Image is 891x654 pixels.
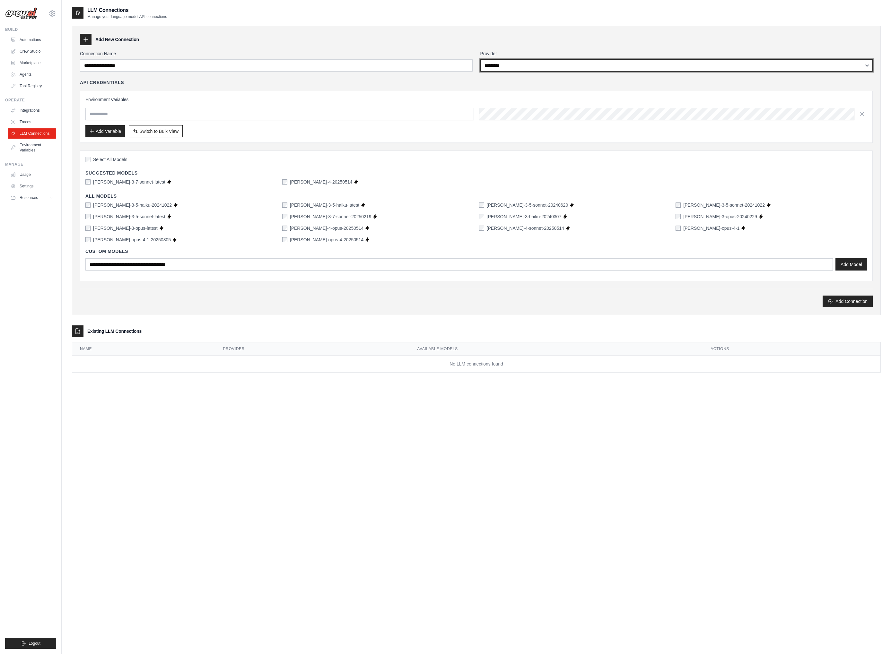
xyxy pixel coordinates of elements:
label: claude-3-haiku-20240307 [487,213,562,220]
h4: Suggested Models [85,170,867,176]
label: claude-opus-4-20250514 [290,237,364,243]
input: claude-3-opus-latest [85,226,91,231]
a: Marketplace [8,58,56,68]
input: claude-opus-4-1-20250805 [85,237,91,242]
input: claude-sonnet-4-20250514 [282,179,287,185]
label: claude-3-5-sonnet-20240620 [487,202,568,208]
input: claude-3-7-sonnet-latest [85,179,91,185]
input: claude-opus-4-20250514 [282,237,287,242]
div: Build [5,27,56,32]
input: claude-opus-4-1 [676,226,681,231]
h3: Add New Connection [95,36,139,43]
h4: Custom Models [85,248,867,254]
h3: Environment Variables [85,96,867,103]
div: Manage [5,162,56,167]
label: Connection Name [80,50,473,57]
label: claude-opus-4-1 [683,225,739,231]
input: claude-3-5-sonnet-20241022 [676,202,681,208]
p: Manage your language model API connections [87,14,167,19]
a: Settings [8,181,56,191]
input: claude-4-opus-20250514 [282,226,287,231]
label: Provider [480,50,873,57]
input: claude-3-5-sonnet-20240620 [479,202,484,208]
a: Usage [8,169,56,180]
a: Agents [8,69,56,80]
label: claude-3-5-sonnet-latest [93,213,165,220]
td: No LLM connections found [72,356,880,373]
label: claude-4-sonnet-20250514 [487,225,564,231]
h4: API Credentials [80,79,124,86]
input: claude-3-5-sonnet-latest [85,214,91,219]
input: claude-3-7-sonnet-20250219 [282,214,287,219]
button: Resources [8,193,56,203]
input: claude-4-sonnet-20250514 [479,226,484,231]
th: Name [72,342,215,356]
button: Logout [5,638,56,649]
input: Select All Models [85,157,91,162]
span: Logout [29,641,40,646]
div: Operate [5,98,56,103]
label: claude-3-5-haiku-20241022 [93,202,172,208]
a: Crew Studio [8,46,56,56]
span: Resources [20,195,38,200]
a: LLM Connections [8,128,56,139]
label: claude-3-5-haiku-latest [290,202,359,208]
input: claude-3-5-haiku-20241022 [85,202,91,208]
button: Switch to Bulk View [129,125,183,137]
a: Integrations [8,105,56,116]
a: Tool Registry [8,81,56,91]
label: claude-sonnet-4-20250514 [290,179,353,185]
h3: Existing LLM Connections [87,328,142,334]
input: claude-3-haiku-20240307 [479,214,484,219]
span: Select All Models [93,156,127,163]
a: Automations [8,35,56,45]
th: Provider [215,342,410,356]
th: Actions [703,342,880,356]
img: Logo [5,7,37,20]
button: Add Connection [823,296,873,307]
a: Environment Variables [8,140,56,155]
input: claude-3-5-haiku-latest [282,202,287,208]
label: claude-3-opus-20240229 [683,213,757,220]
h2: LLM Connections [87,6,167,14]
button: Add Model [835,258,867,271]
h4: All Models [85,193,867,199]
button: Add Variable [85,125,125,137]
input: claude-3-opus-20240229 [676,214,681,219]
span: Switch to Bulk View [139,128,179,134]
label: claude-3-7-sonnet-20250219 [290,213,371,220]
label: claude-3-7-sonnet-latest [93,179,165,185]
a: Traces [8,117,56,127]
label: claude-opus-4-1-20250805 [93,237,171,243]
label: claude-3-5-sonnet-20241022 [683,202,765,208]
th: Available Models [409,342,703,356]
label: claude-4-opus-20250514 [290,225,364,231]
label: claude-3-opus-latest [93,225,158,231]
